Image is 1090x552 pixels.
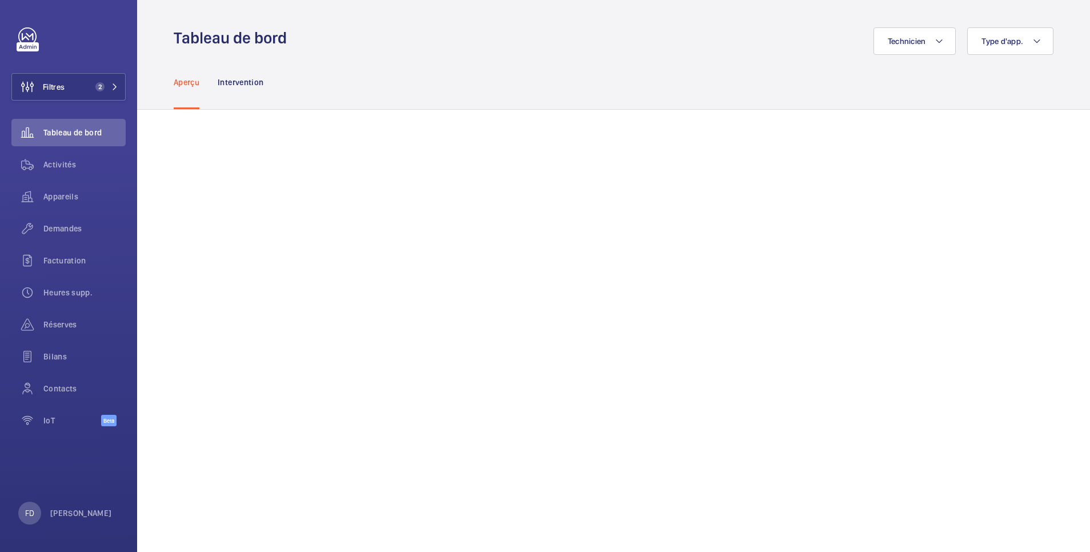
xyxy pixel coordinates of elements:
[981,37,1023,46] span: Type d'app.
[967,27,1053,55] button: Type d'app.
[43,159,126,170] span: Activités
[174,27,294,49] h1: Tableau de bord
[888,37,926,46] span: Technicien
[43,287,126,298] span: Heures supp.
[873,27,956,55] button: Technicien
[101,415,117,426] span: Beta
[25,507,34,519] p: FD
[43,255,126,266] span: Facturation
[174,77,199,88] p: Aperçu
[11,73,126,101] button: Filtres2
[43,351,126,362] span: Bilans
[43,415,101,426] span: IoT
[43,191,126,202] span: Appareils
[50,507,112,519] p: [PERSON_NAME]
[43,81,65,93] span: Filtres
[95,82,105,91] span: 2
[43,127,126,138] span: Tableau de bord
[218,77,263,88] p: Intervention
[43,383,126,394] span: Contacts
[43,319,126,330] span: Réserves
[43,223,126,234] span: Demandes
